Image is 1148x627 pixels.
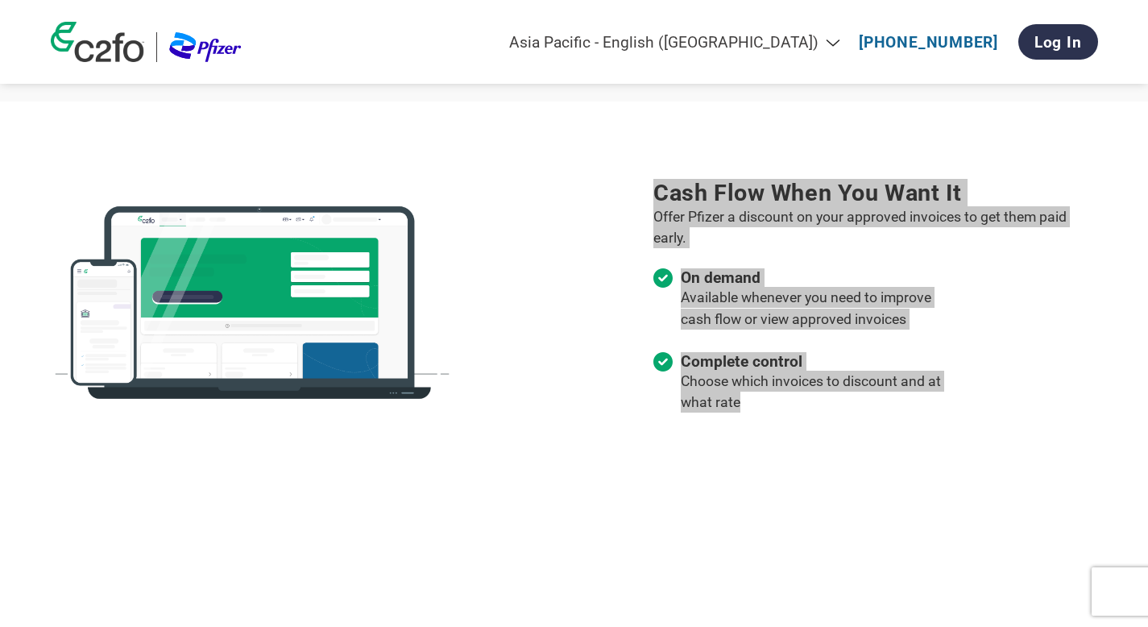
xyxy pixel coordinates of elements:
a: Log In [1018,24,1098,60]
img: c2fo [51,182,454,424]
p: Choose which invoices to discount and at what rate [681,371,964,413]
p: Available whenever you need to improve cash flow or view approved invoices [681,287,964,330]
img: Pfizer [169,32,242,62]
p: Offer Pfizer a discount on your approved invoices to get them paid early. [653,206,1097,249]
img: c2fo logo [51,22,144,62]
h4: Complete control [681,352,964,371]
h3: Cash flow when you want it [653,179,1097,206]
a: [PHONE_NUMBER] [859,33,998,52]
h4: On demand [681,268,964,287]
